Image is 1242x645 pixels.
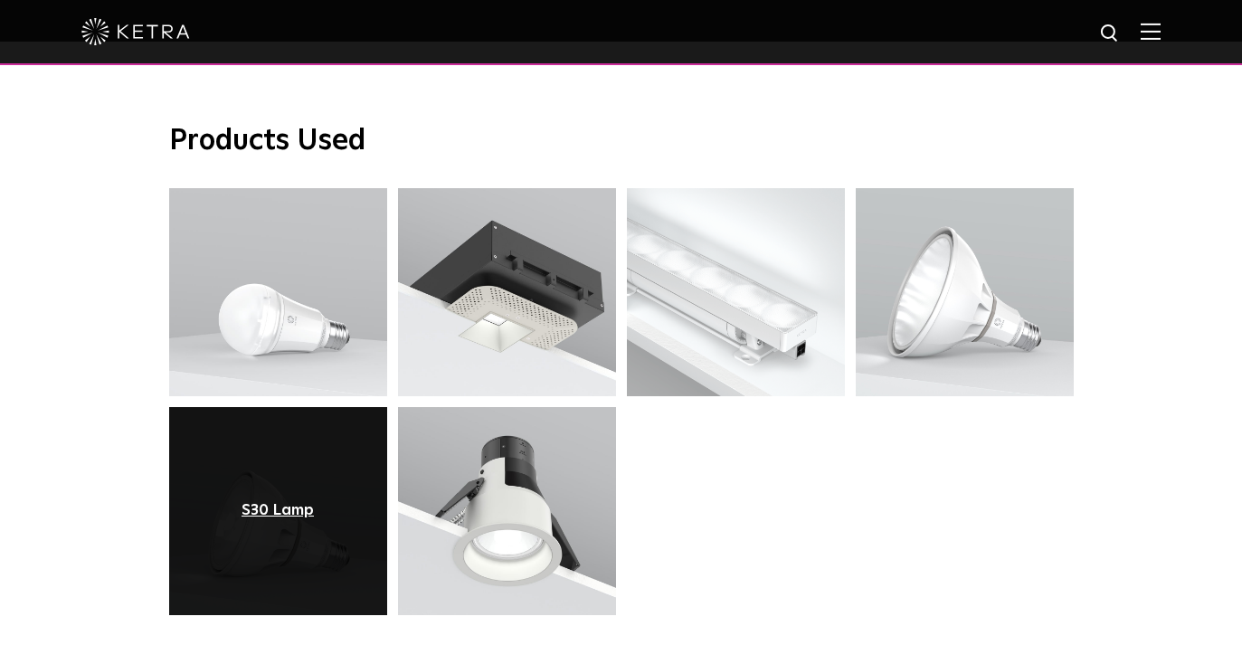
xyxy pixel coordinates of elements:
[1099,23,1122,45] img: search icon
[1141,23,1161,40] img: Hamburger%20Nav.svg
[81,18,190,45] img: ketra-logo-2019-white
[169,123,1074,161] h3: Products Used
[242,502,314,520] a: S30 Lamp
